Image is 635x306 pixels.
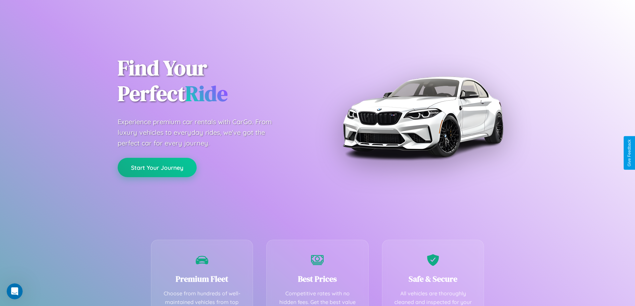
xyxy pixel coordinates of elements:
img: Premium BMW car rental vehicle [339,33,506,200]
h1: Find Your Perfect [118,55,308,107]
div: Give Feedback [627,140,632,166]
span: Ride [185,79,228,108]
h3: Safe & Secure [392,273,474,284]
p: Experience premium car rentals with CarGo. From luxury vehicles to everyday rides, we've got the ... [118,117,284,149]
button: Start Your Journey [118,158,197,177]
iframe: Intercom live chat [7,283,23,299]
h3: Premium Fleet [161,273,243,284]
h3: Best Prices [277,273,358,284]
